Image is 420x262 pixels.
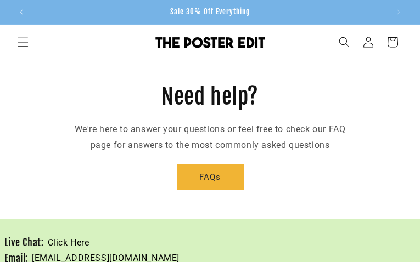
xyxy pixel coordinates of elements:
[332,30,356,54] summary: Search
[170,7,250,16] span: Sale 30% Off Everything
[48,235,89,251] a: Click Here
[73,122,348,153] p: We're here to answer your questions or feel free to check our FAQ page for answers to the most co...
[151,32,269,52] a: The Poster Edit
[33,2,387,22] div: Announcement
[155,37,265,48] img: The Poster Edit
[33,2,387,22] div: 1 of 3
[4,236,44,249] h3: Live Chat:
[177,164,244,190] a: FAQs
[73,82,348,111] h2: Need help?
[11,30,35,54] summary: Menu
